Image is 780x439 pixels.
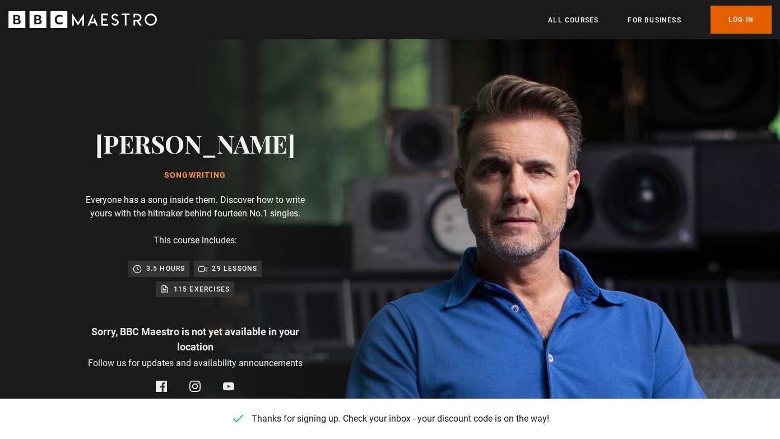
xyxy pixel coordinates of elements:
p: 3.5 hours [146,263,185,274]
p: 29 lessons [212,263,257,274]
p: 115 exercises [174,284,230,295]
p: This course includes: [154,234,237,247]
p: Thanks for signing up. Check your inbox - your discount code is on the way! [252,412,549,426]
p: Everyone has a song inside them. Discover how to write yours with the hitmaker behind fourteen No... [83,193,307,220]
svg: BBC Maestro [8,11,157,28]
h2: [PERSON_NAME] [95,129,295,158]
p: Follow us for updates and availability announcements [88,357,303,370]
p: Sorry, BBC Maestro is not yet available in your location [83,324,307,354]
a: All Courses [548,15,598,26]
a: For business [628,15,681,26]
h1: Songwriting [95,171,295,180]
nav: Primary [548,6,772,34]
a: Log In [711,6,772,34]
